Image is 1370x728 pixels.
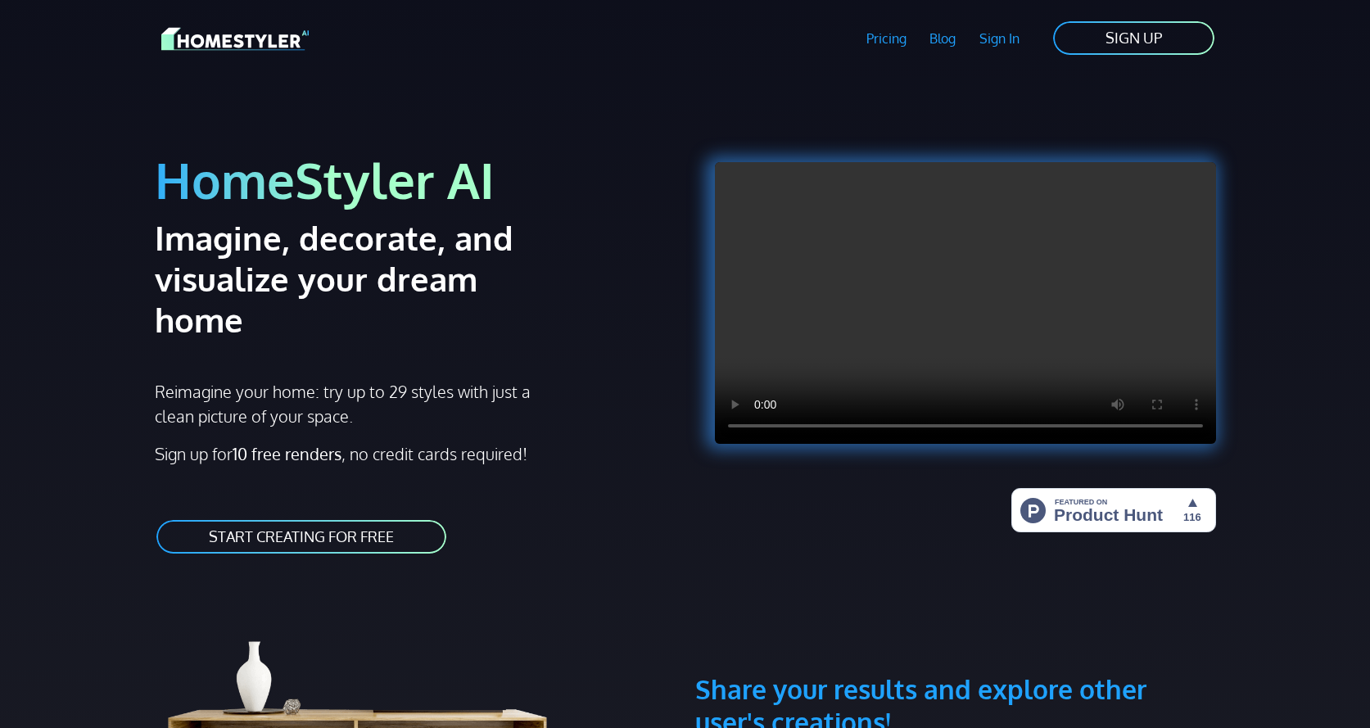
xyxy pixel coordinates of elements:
a: Pricing [854,20,918,57]
a: SIGN UP [1051,20,1216,57]
a: START CREATING FOR FREE [155,518,448,555]
p: Reimagine your home: try up to 29 styles with just a clean picture of your space. [155,379,545,428]
h2: Imagine, decorate, and visualize your dream home [155,217,572,340]
p: Sign up for , no credit cards required! [155,441,676,466]
h1: HomeStyler AI [155,149,676,210]
a: Blog [918,20,968,57]
img: HomeStyler AI logo [161,25,309,53]
strong: 10 free renders [233,443,341,464]
a: Sign In [968,20,1032,57]
img: HomeStyler AI - Interior Design Made Easy: One Click to Your Dream Home | Product Hunt [1011,488,1216,532]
